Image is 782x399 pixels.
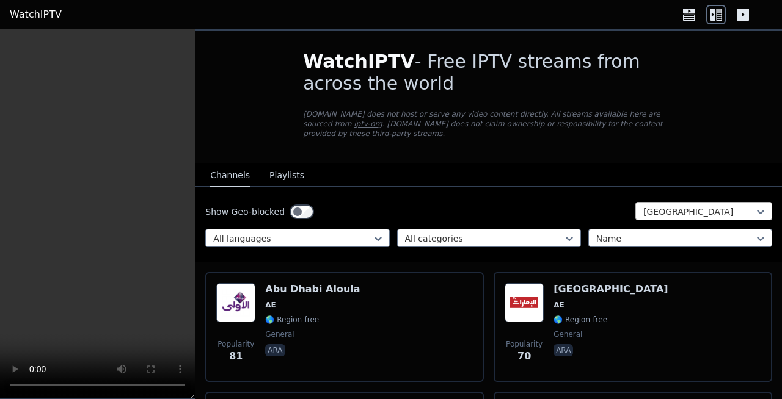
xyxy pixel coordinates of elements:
[506,339,543,349] span: Popularity
[265,300,276,310] span: AE
[205,206,285,218] label: Show Geo-blocked
[265,344,285,356] p: ara
[303,109,674,138] p: [DOMAIN_NAME] does not host or serve any video content directly. All streams available here are s...
[354,120,382,128] a: iptv-org
[269,164,304,187] button: Playlists
[554,344,573,356] p: ara
[217,339,254,349] span: Popularity
[517,349,531,364] span: 70
[10,7,62,22] a: WatchIPTV
[554,329,582,339] span: general
[303,51,415,72] span: WatchIPTV
[554,315,607,325] span: 🌎 Region-free
[505,283,544,322] img: Abu Dhabi Emirates
[229,349,243,364] span: 81
[554,283,668,295] h6: [GEOGRAPHIC_DATA]
[265,315,319,325] span: 🌎 Region-free
[265,329,294,339] span: general
[554,300,564,310] span: AE
[216,283,255,322] img: Abu Dhabi Aloula
[265,283,360,295] h6: Abu Dhabi Aloula
[210,164,250,187] button: Channels
[303,51,674,95] h1: - Free IPTV streams from across the world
